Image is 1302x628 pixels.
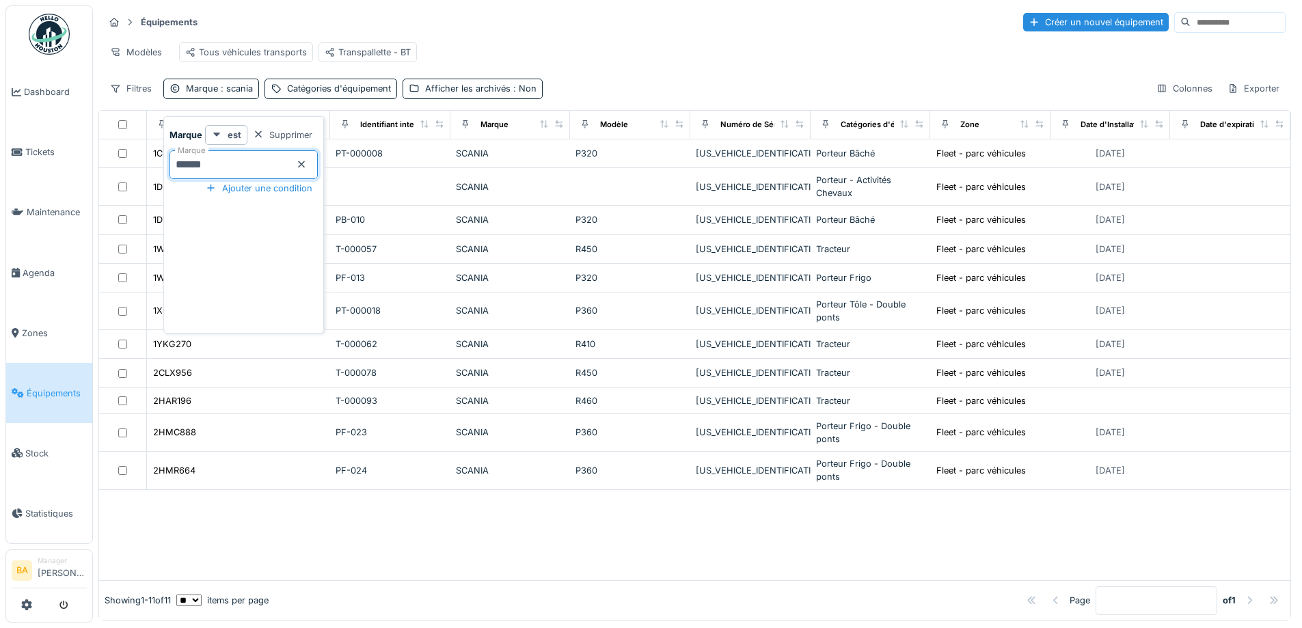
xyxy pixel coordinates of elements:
div: T-000062 [336,338,445,351]
div: Tracteur [816,394,925,407]
div: [DATE] [1096,338,1125,351]
div: [US_VEHICLE_IDENTIFICATION_NUMBER] [696,180,805,193]
div: PT-000018 [336,304,445,317]
div: Showing 1 - 11 of 11 [105,594,171,607]
div: Fleet - parc véhicules [936,366,1026,379]
div: [DATE] [1096,271,1125,284]
div: [US_VEHICLE_IDENTIFICATION_NUMBER] [696,304,805,317]
div: PT-000008 [336,147,445,160]
div: P360 [575,426,685,439]
div: Fleet - parc véhicules [936,464,1026,477]
span: Stock [25,447,87,460]
div: SCANIA [456,243,565,256]
div: 1DYY867 [153,213,191,226]
strong: Marque [169,128,202,141]
div: [US_VEHICLE_IDENTIFICATION_NUMBER] [696,394,805,407]
div: [US_VEHICLE_IDENTIFICATION_NUMBER] [696,426,805,439]
div: Fleet - parc véhicules [936,180,1026,193]
div: Porteur Bâché [816,213,925,226]
label: Marque [175,145,208,156]
div: Filtres [104,79,158,98]
div: Date d'expiration [1200,119,1264,131]
span: Maintenance [27,206,87,219]
div: [US_VEHICLE_IDENTIFICATION_NUMBER] [696,464,805,477]
div: 1DMT400 [153,180,192,193]
div: Identifiant interne [360,119,426,131]
div: R410 [575,338,685,351]
div: PF-023 [336,426,445,439]
div: P320 [575,147,685,160]
div: [DATE] [1096,304,1125,317]
div: Porteur Tôle - Double ponts [816,298,925,324]
div: SCANIA [456,394,565,407]
div: Fleet - parc véhicules [936,147,1026,160]
div: Modèle [600,119,628,131]
div: Fleet - parc véhicules [936,338,1026,351]
span: Équipements [27,387,87,400]
div: T-000057 [336,243,445,256]
div: Colonnes [1150,79,1219,98]
div: Tracteur [816,243,925,256]
div: [DATE] [1096,213,1125,226]
div: 1CYB242 [153,147,191,160]
div: SCANIA [456,271,565,284]
div: 1XCG762 [153,304,191,317]
li: BA [12,560,32,581]
div: P360 [575,464,685,477]
div: [DATE] [1096,243,1125,256]
div: Ajouter une condition [200,179,318,197]
div: 2HMR664 [153,464,195,477]
div: [DATE] [1096,464,1125,477]
div: Fleet - parc véhicules [936,243,1026,256]
div: Manager [38,556,87,566]
div: [US_VEHICLE_IDENTIFICATION_NUMBER] [696,338,805,351]
div: 2HAR196 [153,394,191,407]
div: Marque [480,119,508,131]
div: SCANIA [456,366,565,379]
div: SCANIA [456,304,565,317]
div: Porteur Frigo - Double ponts [816,420,925,446]
div: SCANIA [456,426,565,439]
div: P320 [575,271,685,284]
div: SCANIA [456,213,565,226]
div: [DATE] [1096,426,1125,439]
div: 2HMC888 [153,426,196,439]
div: Tous véhicules transports [185,46,307,59]
div: Porteur Bâché [816,147,925,160]
div: Marque [186,82,253,95]
div: Page [1070,594,1090,607]
div: items per page [176,594,269,607]
div: 1YKG270 [153,338,191,351]
div: [US_VEHICLE_IDENTIFICATION_NUMBER] [696,213,805,226]
div: Porteur - Activités Chevaux [816,174,925,200]
div: Fleet - parc véhicules [936,426,1026,439]
span: Tickets [25,146,87,159]
div: Porteur Frigo [816,271,925,284]
li: [PERSON_NAME] [38,556,87,585]
span: : Non [511,83,537,94]
span: Zones [22,327,87,340]
div: Afficher les archivés [425,82,537,95]
div: Supprimer [247,126,318,144]
div: P320 [575,213,685,226]
div: Fleet - parc véhicules [936,394,1026,407]
div: P360 [575,304,685,317]
div: [DATE] [1096,366,1125,379]
div: Transpallette - BT [325,46,411,59]
div: SCANIA [456,147,565,160]
div: PB-010 [336,213,445,226]
div: R460 [575,394,685,407]
div: SCANIA [456,180,565,193]
strong: Équipements [135,16,203,29]
div: Fleet - parc véhicules [936,304,1026,317]
span: : scania [218,83,253,94]
div: Catégories d'équipement [287,82,391,95]
div: Tracteur [816,366,925,379]
div: [US_VEHICLE_IDENTIFICATION_NUMBER] [696,147,805,160]
div: Zone [960,119,979,131]
div: 1WFA172 [153,243,190,256]
div: [US_VEHICLE_IDENTIFICATION_NUMBER] [696,243,805,256]
div: [US_VEHICLE_IDENTIFICATION_NUMBER] [696,366,805,379]
div: [DATE] [1096,147,1125,160]
span: Agenda [23,267,87,279]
